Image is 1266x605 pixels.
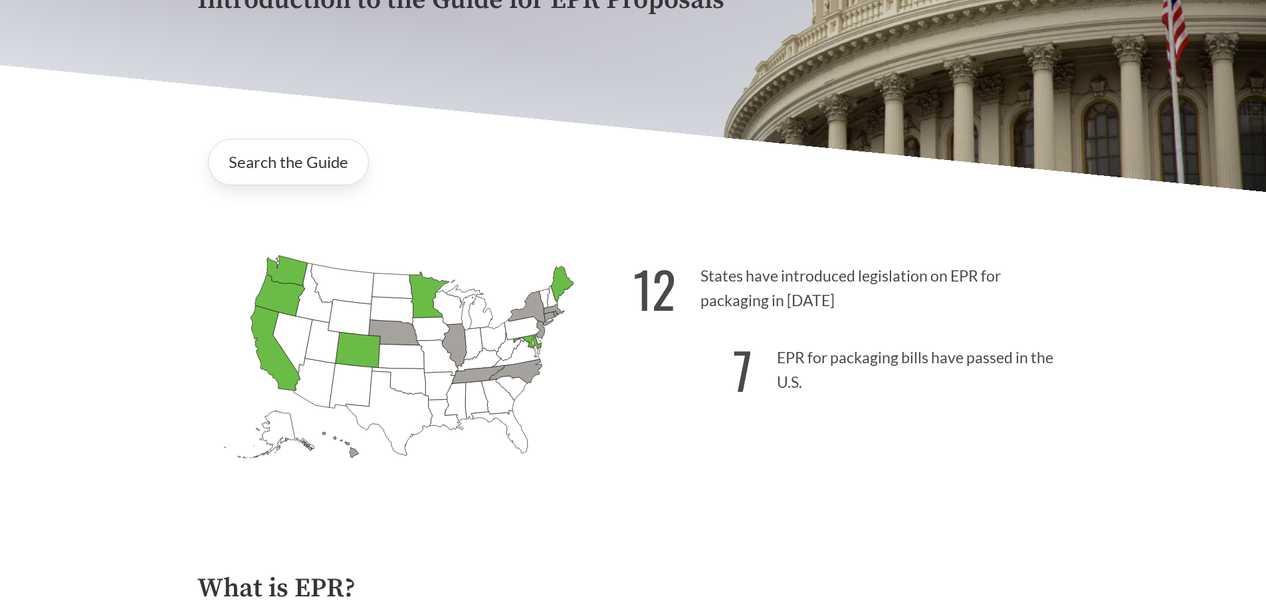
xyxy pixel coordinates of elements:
[733,333,752,406] strong: 7
[197,574,1069,604] h2: What is EPR?
[633,252,676,325] strong: 12
[633,244,1069,325] p: States have introduced legislation on EPR for packaging in [DATE]
[633,325,1069,407] p: EPR for packaging bills have passed in the U.S.
[208,139,369,185] a: Search the Guide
